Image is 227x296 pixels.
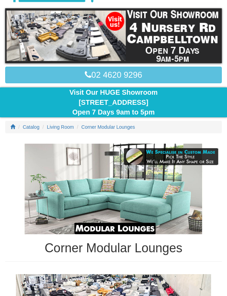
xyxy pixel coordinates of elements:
a: Catalog [23,124,39,130]
img: Corner Modular Lounges [5,144,222,234]
a: 02 4620 9296 [5,67,222,83]
a: Living Room [47,124,74,130]
div: Visit Our HUGE Showroom [STREET_ADDRESS] Open 7 Days 9am to 5pm [5,87,222,117]
a: Corner Modular Lounges [81,124,135,130]
h1: Corner Modular Lounges [5,241,222,255]
img: showroom.gif [5,8,222,63]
